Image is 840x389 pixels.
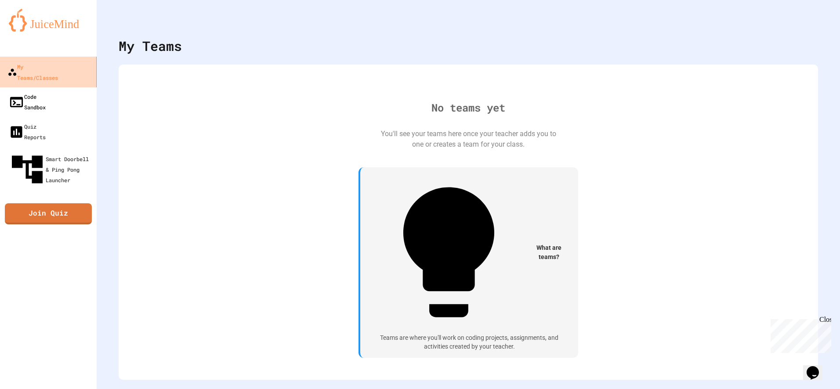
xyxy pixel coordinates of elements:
div: My Teams [119,36,182,56]
iframe: chat widget [767,316,831,353]
div: You'll see your teams here once your teacher adds you to one or creates a team for your class. [380,129,556,150]
div: My Teams/Classes [7,61,58,83]
div: Code Sandbox [9,91,46,112]
iframe: chat widget [803,354,831,380]
span: What are teams? [530,243,568,262]
a: Join Quiz [5,203,92,224]
div: No teams yet [431,100,505,115]
div: Smart Doorbell & Ping Pong Launcher [9,151,93,188]
div: Teams are where you'll work on coding projects, assignments, and activities created by your teacher. [371,334,568,351]
div: Chat with us now!Close [4,4,61,56]
img: logo-orange.svg [9,9,88,32]
div: Quiz Reports [9,121,46,142]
